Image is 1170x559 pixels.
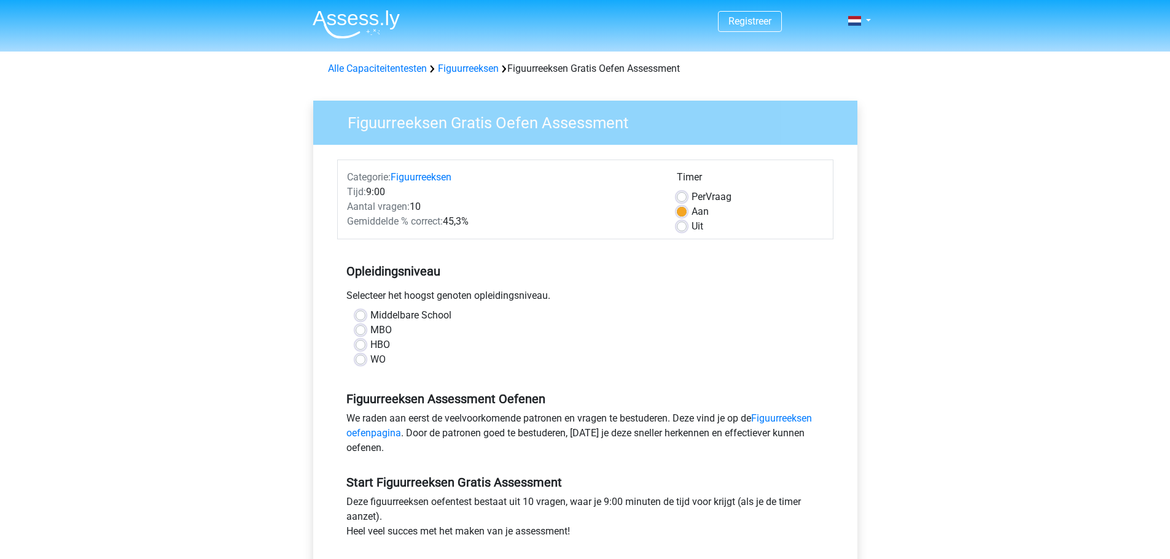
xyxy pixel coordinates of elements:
a: Figuurreeksen [438,63,499,74]
label: Aan [692,204,709,219]
span: Per [692,191,706,202]
label: HBO [370,337,390,352]
div: Figuurreeksen Gratis Oefen Assessment [323,61,848,76]
h5: Opleidingsniveau [346,259,824,283]
div: We raden aan eerst de veelvoorkomende patronen en vragen te bestuderen. Deze vind je op de . Door... [337,411,833,460]
label: Uit [692,219,703,234]
div: Timer [677,170,824,190]
div: Selecteer het hoogst genoten opleidingsniveau. [337,288,833,308]
span: Aantal vragen: [347,201,410,212]
span: Gemiddelde % correct: [347,215,443,227]
h3: Figuurreeksen Gratis Oefen Assessment [333,109,848,133]
img: Assessly [313,10,400,39]
h5: Start Figuurreeksen Gratis Assessment [346,475,824,490]
label: Vraag [692,190,731,204]
span: Tijd: [347,186,366,198]
label: Middelbare School [370,308,451,323]
a: Figuurreeksen [391,171,451,183]
span: Categorie: [347,171,391,183]
div: 9:00 [338,185,668,199]
a: Registreer [728,15,771,27]
label: WO [370,352,386,367]
div: Deze figuurreeksen oefentest bestaat uit 10 vragen, waar je 9:00 minuten de tijd voor krijgt (als... [337,495,833,544]
label: MBO [370,323,392,337]
a: Alle Capaciteitentesten [328,63,427,74]
h5: Figuurreeksen Assessment Oefenen [346,391,824,406]
div: 45,3% [338,214,668,229]
div: 10 [338,199,668,214]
